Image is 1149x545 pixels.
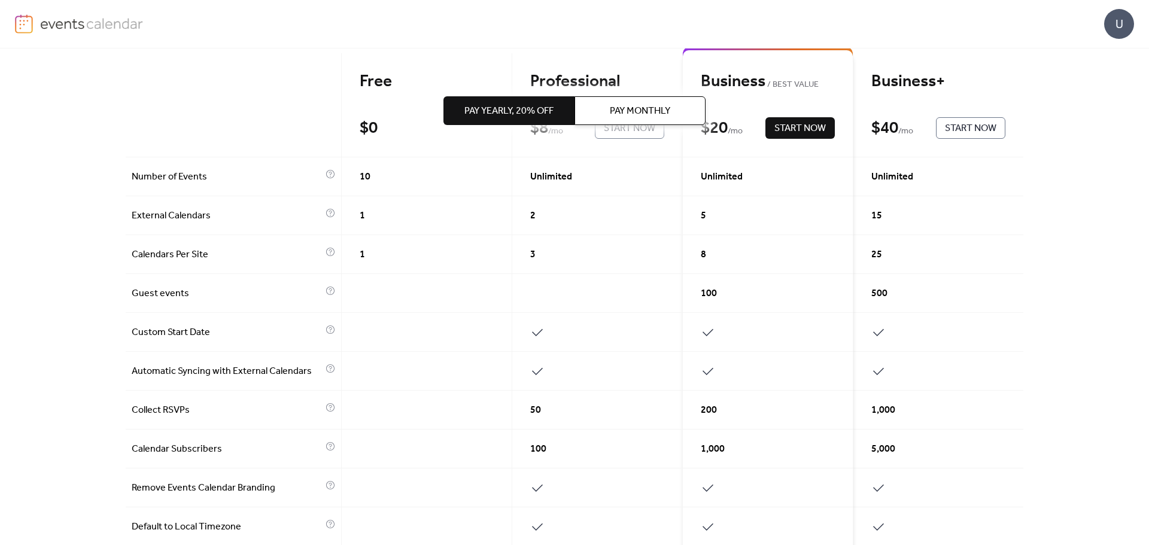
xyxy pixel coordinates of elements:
[936,117,1005,139] button: Start Now
[132,170,323,184] span: Number of Events
[132,325,323,340] span: Custom Start Date
[871,442,895,456] span: 5,000
[774,121,826,136] span: Start Now
[701,170,743,184] span: Unlimited
[132,403,323,418] span: Collect RSVPs
[871,248,882,262] span: 25
[443,96,574,125] button: Pay Yearly, 20% off
[871,287,887,301] span: 500
[945,121,996,136] span: Start Now
[701,442,725,456] span: 1,000
[701,403,717,418] span: 200
[701,248,706,262] span: 8
[132,481,323,495] span: Remove Events Calendar Branding
[464,104,554,118] span: Pay Yearly, 20% off
[871,403,895,418] span: 1,000
[132,442,323,456] span: Calendar Subscribers
[871,209,882,223] span: 15
[701,287,717,301] span: 100
[132,287,323,301] span: Guest events
[15,14,33,34] img: logo
[765,117,835,139] button: Start Now
[360,248,365,262] span: 1
[530,248,536,262] span: 3
[40,14,144,32] img: logo-type
[360,118,378,139] div: $ 0
[530,209,536,223] span: 2
[765,78,819,92] span: BEST VALUE
[360,209,365,223] span: 1
[871,71,1005,92] div: Business+
[360,170,370,184] span: 10
[132,364,323,379] span: Automatic Syncing with External Calendars
[574,96,706,125] button: Pay Monthly
[701,71,835,92] div: Business
[610,104,670,118] span: Pay Monthly
[898,124,913,139] span: / mo
[132,209,323,223] span: External Calendars
[871,118,898,139] div: $ 40
[701,209,706,223] span: 5
[132,248,323,262] span: Calendars Per Site
[701,118,728,139] div: $ 20
[871,170,913,184] span: Unlimited
[360,71,494,92] div: Free
[530,403,541,418] span: 50
[132,520,323,534] span: Default to Local Timezone
[1104,9,1134,39] div: U
[530,442,546,456] span: 100
[728,124,743,139] span: / mo
[530,170,572,184] span: Unlimited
